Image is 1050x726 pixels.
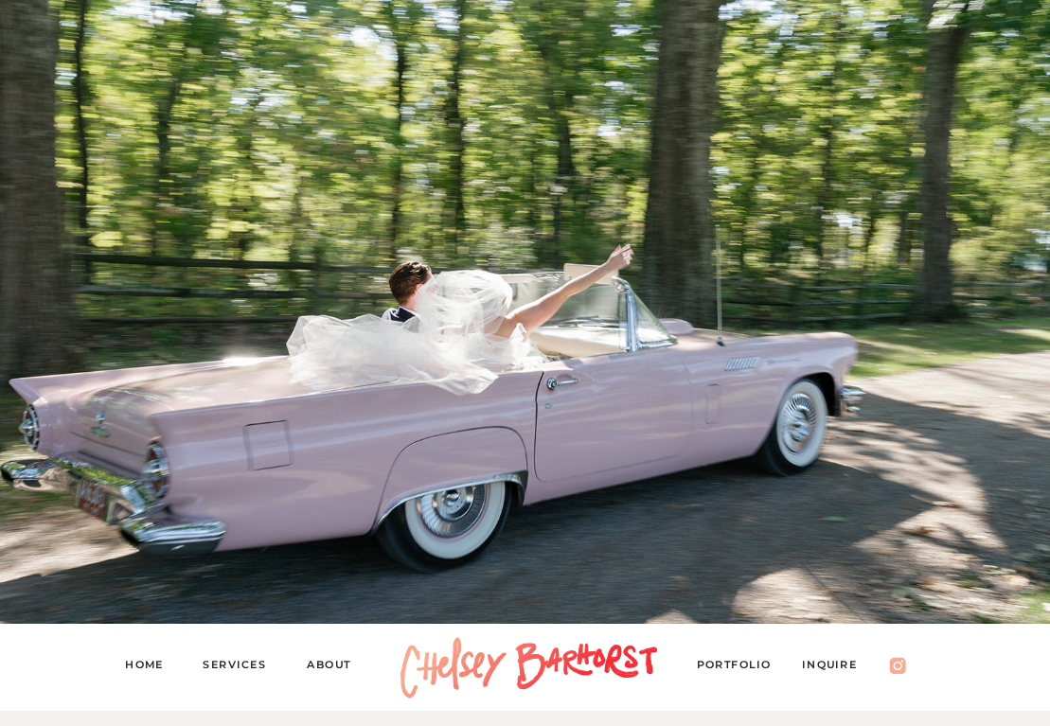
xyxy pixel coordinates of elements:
a: About [307,655,367,680]
a: Services [203,655,281,680]
a: Inquire [802,655,874,680]
a: PORTFOLIO [697,655,788,680]
a: Home [125,655,177,680]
